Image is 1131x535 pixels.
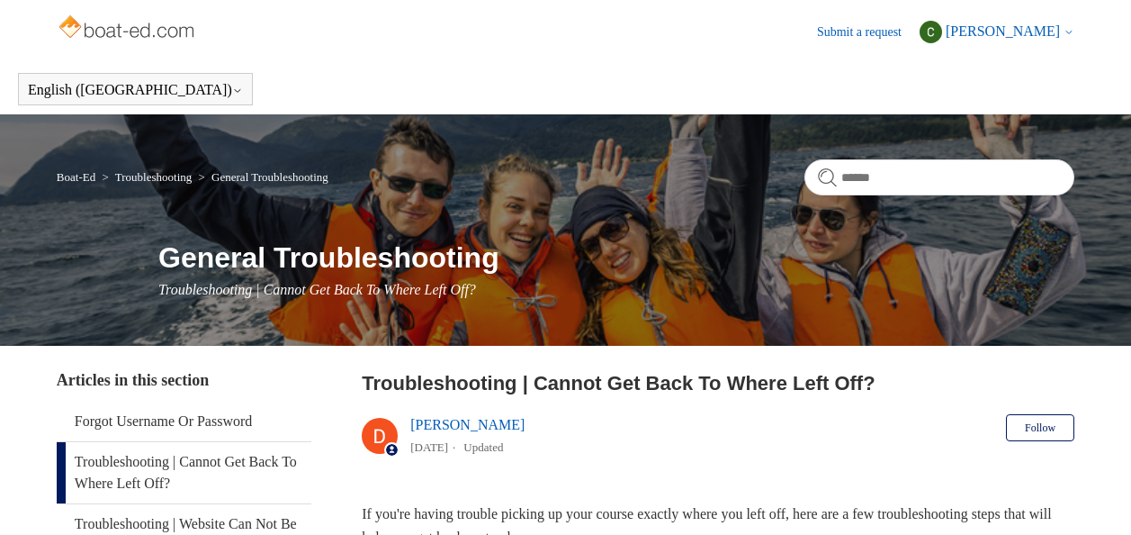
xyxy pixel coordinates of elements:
[920,21,1074,43] button: [PERSON_NAME]
[57,170,95,184] a: Boat-Ed
[211,170,328,184] a: General Troubleshooting
[57,170,99,184] li: Boat-Ed
[98,170,194,184] li: Troubleshooting
[158,236,1074,279] h1: General Troubleshooting
[57,371,209,389] span: Articles in this section
[115,170,192,184] a: Troubleshooting
[28,82,243,98] button: English ([GEOGRAPHIC_DATA])
[410,417,525,432] a: [PERSON_NAME]
[1006,414,1074,441] button: Follow Article
[946,23,1060,39] span: [PERSON_NAME]
[463,440,503,454] li: Updated
[804,159,1074,195] input: Search
[158,282,476,297] span: Troubleshooting | Cannot Get Back To Where Left Off?
[195,170,328,184] li: General Troubleshooting
[362,368,1074,398] h2: Troubleshooting | Cannot Get Back To Where Left Off?
[817,23,920,41] a: Submit a request
[410,440,448,454] time: 05/14/2024, 16:31
[57,402,311,441] a: Forgot Username Or Password
[1084,488,1131,535] div: Live chat
[57,11,200,47] img: Boat-Ed Help Center home page
[57,442,311,503] a: Troubleshooting | Cannot Get Back To Where Left Off?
